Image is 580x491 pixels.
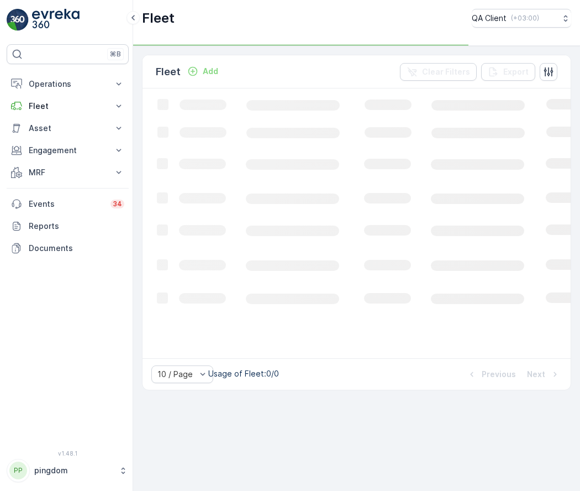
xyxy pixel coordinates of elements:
[156,64,181,80] p: Fleet
[400,63,477,81] button: Clear Filters
[7,117,129,139] button: Asset
[472,9,571,28] button: QA Client(+03:00)
[7,215,129,237] a: Reports
[472,13,507,24] p: QA Client
[465,368,517,381] button: Previous
[183,65,223,78] button: Add
[29,243,124,254] p: Documents
[113,200,122,208] p: 34
[7,139,129,161] button: Engagement
[29,123,107,134] p: Asset
[481,63,535,81] button: Export
[7,9,29,31] img: logo
[7,95,129,117] button: Fleet
[7,450,129,457] span: v 1.48.1
[9,462,27,479] div: PP
[527,369,545,380] p: Next
[7,161,129,184] button: MRF
[503,66,529,77] p: Export
[511,14,539,23] p: ( +03:00 )
[29,167,107,178] p: MRF
[29,79,107,90] p: Operations
[7,237,129,259] a: Documents
[29,221,124,232] p: Reports
[34,465,113,476] p: pingdom
[29,199,104,210] p: Events
[203,66,218,77] p: Add
[29,145,107,156] p: Engagement
[7,459,129,482] button: PPpingdom
[7,73,129,95] button: Operations
[208,368,279,379] p: Usage of Fleet : 0/0
[482,369,516,380] p: Previous
[422,66,470,77] p: Clear Filters
[526,368,562,381] button: Next
[32,9,80,31] img: logo_light-DOdMpM7g.png
[29,101,107,112] p: Fleet
[110,50,121,59] p: ⌘B
[7,193,129,215] a: Events34
[142,9,175,27] p: Fleet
